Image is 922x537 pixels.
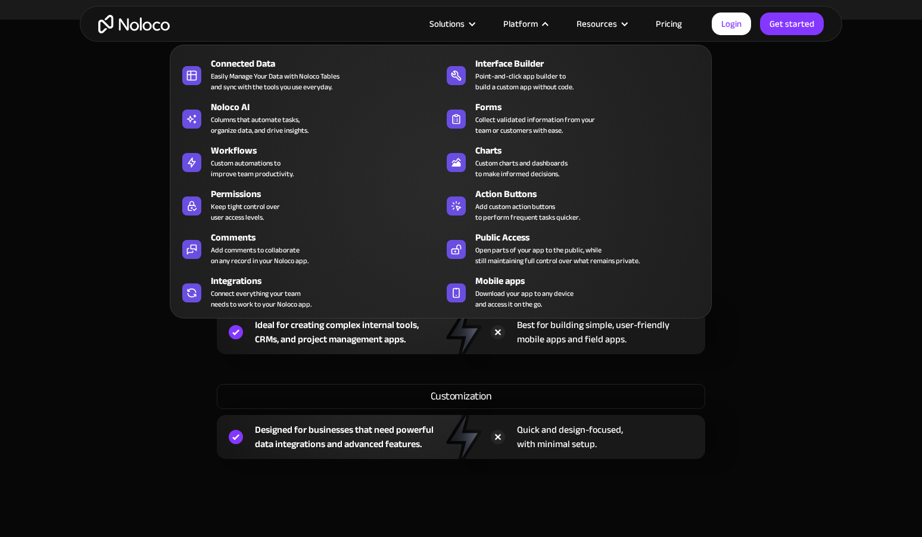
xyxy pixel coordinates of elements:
a: Noloco AIColumns that automate tasks,organize data, and drive insights. [176,98,441,138]
div: Action Buttons [475,187,711,201]
div: Integrations [211,274,446,288]
div: Public Access [475,230,711,245]
span: Download your app to any device and access it on the go. [475,288,574,310]
div: Designed for businesses that need powerful data integrations and advanced features. [255,423,434,451]
div: Columns that automate tasks, organize data, and drive insights. [211,114,309,136]
div: Ideal for creating complex internal tools, CRMs, and project management apps. [255,318,419,346]
a: Public AccessOpen parts of your app to the public, whilestill maintaining full control over what ... [441,228,705,268]
a: IntegrationsConnect everything your teamneeds to work to your Noloco app. [176,271,441,312]
div: Connected Data [211,57,446,71]
div: Charts [475,143,711,158]
a: Get started [760,13,824,35]
div: Resources [577,16,617,32]
div: Platform [503,16,538,32]
a: home [98,15,170,33]
div: Add custom action buttons to perform frequent tasks quicker. [475,201,580,223]
div: Solutions [429,16,465,32]
div: Noloco AI [211,100,446,114]
div: Comments [211,230,446,245]
a: Connected DataEasily Manage Your Data with Noloco Tablesand sync with the tools you use everyday. [176,54,441,95]
div: Forms [475,100,711,114]
div: Add comments to collaborate on any record in your Noloco app. [211,245,309,266]
div: Open parts of your app to the public, while still maintaining full control over what remains priv... [475,245,640,266]
nav: Platform [170,28,712,319]
div: Workflows [211,143,446,158]
div: Customization [217,384,705,409]
div: Custom charts and dashboards to make informed decisions. [475,158,568,179]
div: Quick and design-focused, with minimal setup. [517,423,623,451]
div: Solutions [415,16,488,32]
a: Login [712,13,751,35]
a: FormsCollect validated information from yourteam or customers with ease. [441,98,705,138]
a: ChartsCustom charts and dashboardsto make informed decisions. [441,141,705,182]
div: Resources [562,16,641,32]
div: Collect validated information from your team or customers with ease. [475,114,595,136]
a: CommentsAdd comments to collaborateon any record in your Noloco app. [176,228,441,268]
div: Platform [488,16,562,32]
a: WorkflowsCustom automations toimprove team productivity. [176,141,441,182]
div: Keep tight control over user access levels. [211,201,280,223]
div: Custom automations to improve team productivity. [211,158,294,179]
div: Easily Manage Your Data with Noloco Tables and sync with the tools you use everyday. [211,71,339,92]
div: Interface Builder [475,57,711,71]
a: Interface BuilderPoint-and-click app builder tobuild a custom app without code. [441,54,705,95]
div: Connect everything your team needs to work to your Noloco app. [211,288,312,310]
div: Choosing whether Noloco or Glide is right for you will depend on what you want your platform to a... [92,197,830,243]
a: PermissionsKeep tight control overuser access levels. [176,185,441,225]
a: Mobile appsDownload your app to any deviceand access it on the go. [441,271,705,312]
h2: Which app builder will help you reach your business goals? [92,115,830,179]
div: Best for building simple, user-friendly mobile apps and field apps. [517,318,669,346]
div: Point-and-click app builder to build a custom app without code. [475,71,574,92]
div: Mobile apps [475,274,711,288]
a: Pricing [641,16,697,32]
a: Action ButtonsAdd custom action buttonsto perform frequent tasks quicker. [441,185,705,225]
div: Permissions [211,187,446,201]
